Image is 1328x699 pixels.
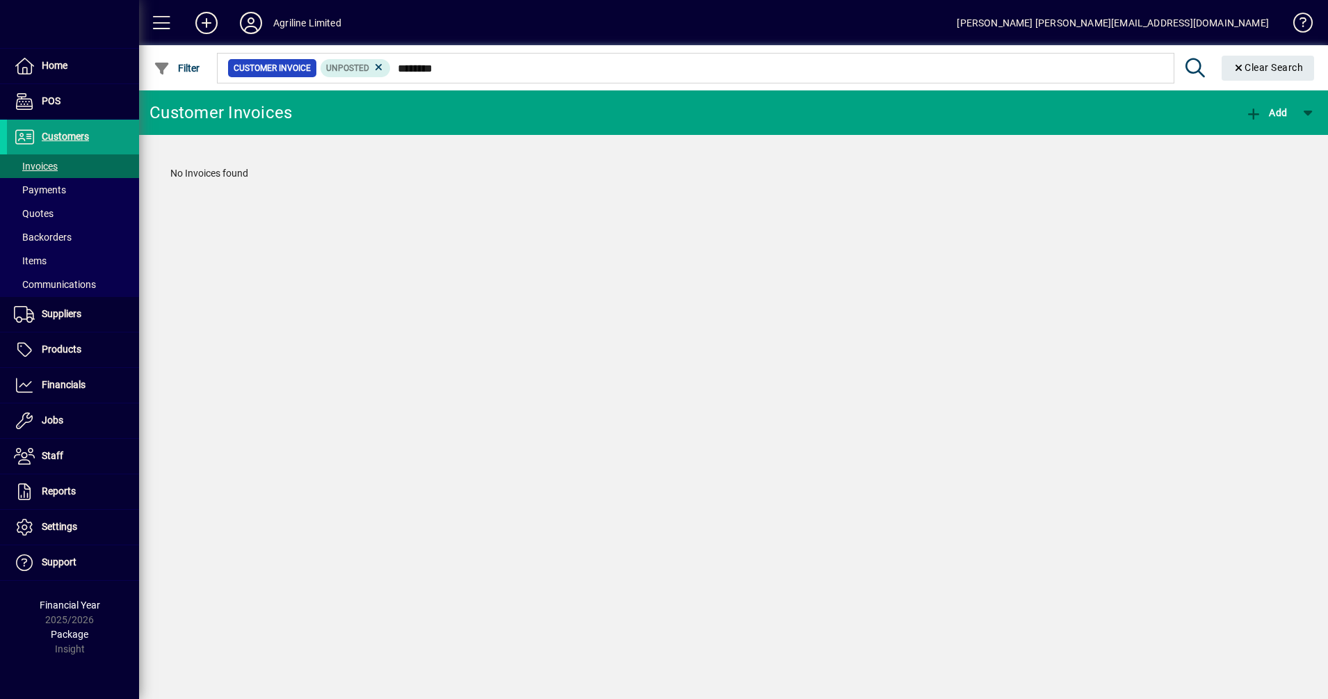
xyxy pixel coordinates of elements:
[42,450,63,461] span: Staff
[42,60,67,71] span: Home
[326,63,369,73] span: Unposted
[184,10,229,35] button: Add
[14,161,58,172] span: Invoices
[7,249,139,273] a: Items
[42,95,60,106] span: POS
[14,279,96,290] span: Communications
[7,273,139,296] a: Communications
[42,344,81,355] span: Products
[321,59,391,77] mat-chip: Customer Invoice Status: Unposted
[42,308,81,319] span: Suppliers
[154,63,200,74] span: Filter
[7,403,139,438] a: Jobs
[273,12,341,34] div: Agriline Limited
[7,225,139,249] a: Backorders
[42,521,77,532] span: Settings
[7,154,139,178] a: Invoices
[1222,56,1315,81] button: Clear
[229,10,273,35] button: Profile
[42,415,63,426] span: Jobs
[234,61,311,75] span: Customer Invoice
[149,102,292,124] div: Customer Invoices
[7,332,139,367] a: Products
[7,368,139,403] a: Financials
[1233,62,1304,73] span: Clear Search
[14,232,72,243] span: Backorders
[150,56,204,81] button: Filter
[7,474,139,509] a: Reports
[7,49,139,83] a: Home
[42,131,89,142] span: Customers
[7,84,139,119] a: POS
[42,379,86,390] span: Financials
[42,556,76,568] span: Support
[14,184,66,195] span: Payments
[156,152,1311,195] div: No Invoices found
[14,208,54,219] span: Quotes
[7,202,139,225] a: Quotes
[14,255,47,266] span: Items
[51,629,88,640] span: Package
[7,178,139,202] a: Payments
[1283,3,1311,48] a: Knowledge Base
[7,439,139,474] a: Staff
[7,545,139,580] a: Support
[957,12,1269,34] div: [PERSON_NAME] [PERSON_NAME][EMAIL_ADDRESS][DOMAIN_NAME]
[7,510,139,545] a: Settings
[1242,100,1290,125] button: Add
[40,600,100,611] span: Financial Year
[1245,107,1287,118] span: Add
[7,297,139,332] a: Suppliers
[42,485,76,497] span: Reports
